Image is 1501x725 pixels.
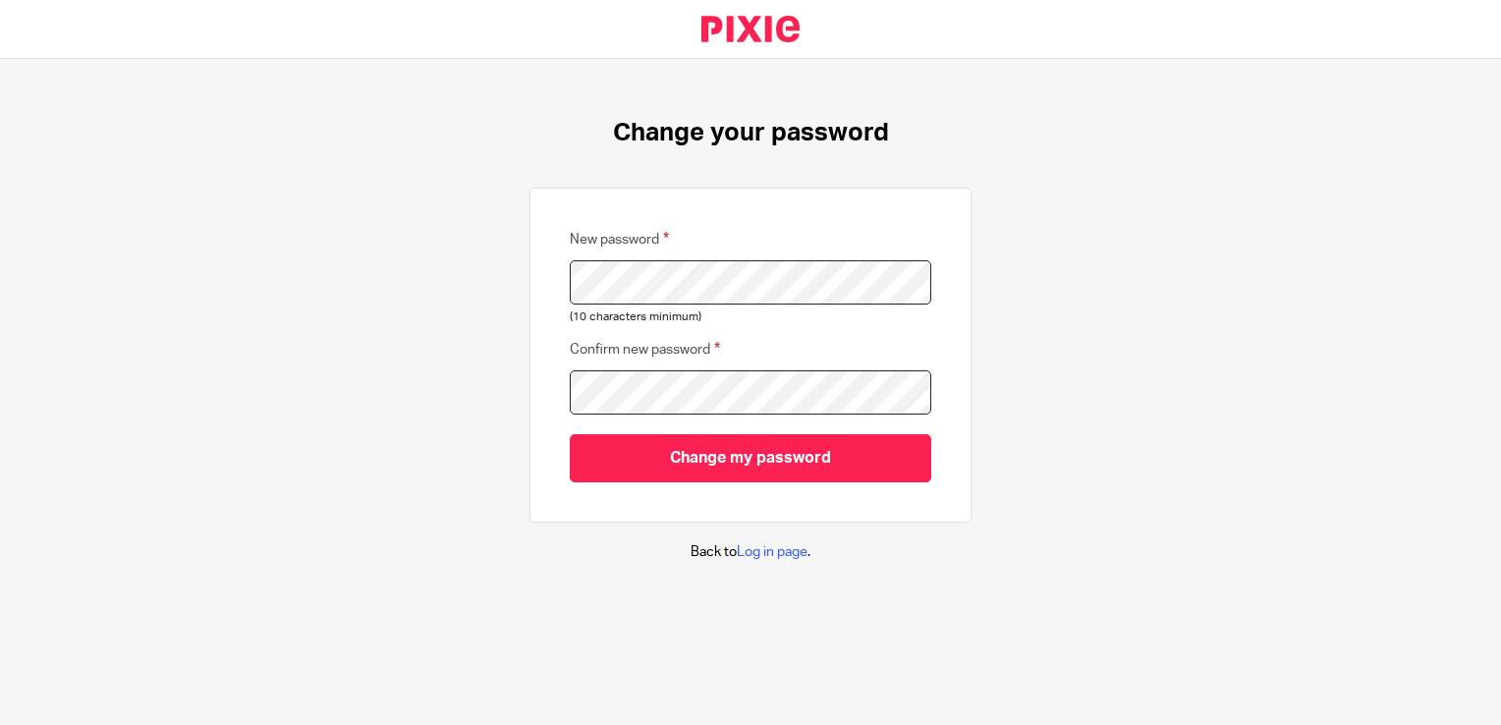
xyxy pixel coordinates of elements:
span: (10 characters minimum) [570,311,701,322]
input: Change my password [570,434,931,482]
h1: Change your password [613,118,889,148]
label: New password [570,228,669,251]
a: Log in page [737,545,807,559]
p: Back to . [691,542,810,562]
label: Confirm new password [570,338,720,361]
